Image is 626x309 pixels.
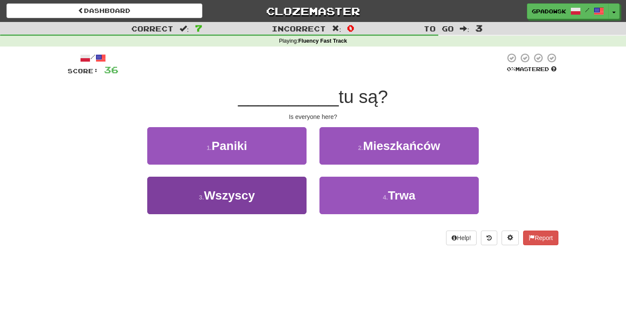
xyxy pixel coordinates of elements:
span: 36 [104,64,118,75]
div: / [68,53,118,63]
span: tu są? [339,87,388,107]
span: Score: [68,67,99,75]
small: 1 . [207,144,212,151]
span: gpadowsk [532,7,566,15]
span: : [332,25,341,32]
a: gpadowsk / [527,3,609,19]
a: Dashboard [6,3,202,18]
strong: Fluency Fast Track [298,38,347,44]
button: 2.Mieszkańców [319,127,479,165]
span: Correct [131,24,174,33]
span: Paniki [212,139,247,153]
button: 1.Paniki [147,127,307,165]
div: Mastered [505,66,558,73]
div: Is everyone here? [68,112,558,121]
button: Round history (alt+y) [481,231,497,245]
small: 4 . [383,194,388,201]
span: : [460,25,469,32]
span: : [180,25,189,32]
span: / [585,7,589,13]
small: 3 . [199,194,204,201]
span: 0 % [507,66,515,72]
button: Help! [446,231,477,245]
button: 3.Wszyscy [147,177,307,214]
span: 3 [475,23,483,33]
span: 7 [195,23,202,33]
small: 2 . [358,144,363,151]
span: 0 [347,23,354,33]
span: __________ [238,87,339,107]
span: Incorrect [272,24,326,33]
button: Report [523,231,558,245]
span: Trwa [388,189,415,202]
button: 4.Trwa [319,177,479,214]
span: Wszyscy [204,189,255,202]
span: Mieszkańców [363,139,440,153]
span: To go [424,24,454,33]
a: Clozemaster [215,3,411,19]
